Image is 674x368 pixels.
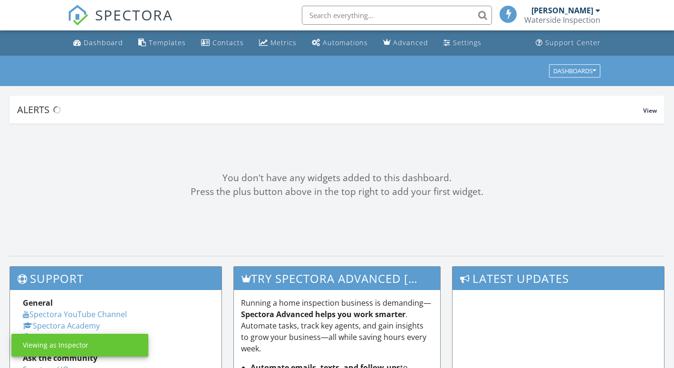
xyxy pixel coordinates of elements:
h3: Support [10,267,221,290]
p: Running a home inspection business is demanding— . Automate tasks, track key agents, and gain ins... [241,297,433,354]
div: Alerts [17,103,643,116]
strong: Spectora Advanced helps you work smarter [241,309,405,320]
a: Metrics [255,34,300,52]
img: The Best Home Inspection Software - Spectora [67,5,88,26]
div: You don't have any widgets added to this dashboard. [10,171,664,185]
div: Waterside Inspection [524,15,600,25]
div: Templates [149,38,186,47]
div: Dashboard [84,38,123,47]
h3: Latest Updates [453,267,664,290]
span: SPECTORA [95,5,173,25]
div: Advanced [393,38,428,47]
a: Spectora Academy [23,320,100,331]
div: Dashboards [553,68,596,74]
a: Advanced [379,34,432,52]
a: Automations (Basic) [308,34,372,52]
a: SPECTORA [67,13,173,33]
div: Viewing as Inspector [23,340,88,350]
input: Search everything... [302,6,492,25]
a: Support Center [532,34,605,52]
div: Settings [453,38,481,47]
div: Ask the community [23,352,209,364]
a: Contacts [197,34,248,52]
div: Automations [323,38,368,47]
strong: General [23,298,53,308]
span: View [643,107,657,115]
a: Templates [135,34,190,52]
button: Dashboards [549,64,600,77]
a: Dashboard [69,34,127,52]
div: Press the plus button above in the top right to add your first widget. [10,185,664,199]
div: Metrics [270,38,297,47]
a: Support Center [23,332,86,342]
h3: Try spectora advanced [DATE] [234,267,440,290]
div: [PERSON_NAME] [531,6,593,15]
div: Support Center [545,38,601,47]
a: Spectora YouTube Channel [23,309,127,320]
a: Settings [440,34,485,52]
div: Contacts [212,38,244,47]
